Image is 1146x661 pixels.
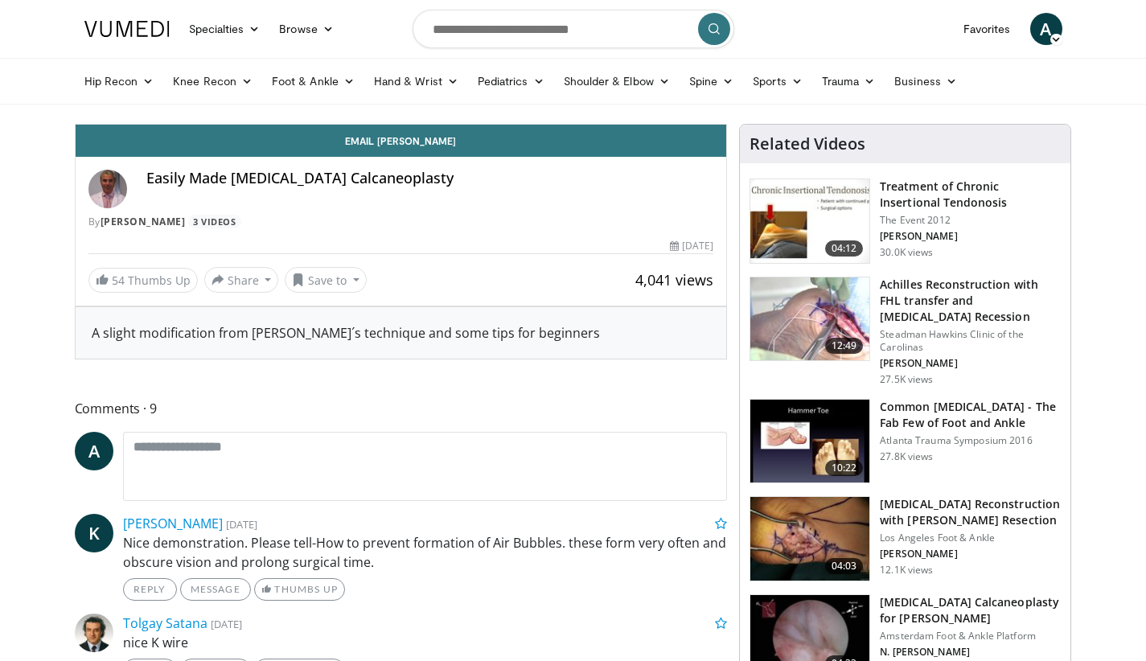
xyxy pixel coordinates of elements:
img: Avatar [88,170,127,208]
input: Search topics, interventions [413,10,734,48]
div: By [88,215,714,229]
a: Knee Recon [163,65,262,97]
a: K [75,514,113,552]
h4: Related Videos [750,134,865,154]
p: 27.5K views [880,373,933,386]
a: Favorites [954,13,1021,45]
h3: Treatment of Chronic Insertional Tendonosis [880,179,1061,211]
small: [DATE] [226,517,257,532]
p: [PERSON_NAME] [880,357,1061,370]
p: N. [PERSON_NAME] [880,646,1061,659]
small: [DATE] [211,617,242,631]
p: Nice demonstration. Please tell-How to prevent formation of Air Bubbles. these form very often an... [123,533,728,572]
h3: Achilles Reconstruction with FHL transfer and [MEDICAL_DATA] Recession [880,277,1061,325]
a: Business [885,65,967,97]
a: [PERSON_NAME] [123,515,223,532]
span: 04:12 [825,240,864,257]
div: [DATE] [670,239,713,253]
span: 54 [112,273,125,288]
span: 12:49 [825,338,864,354]
h3: Common [MEDICAL_DATA] - The Fab Few of Foot and Ankle [880,399,1061,431]
span: 10:22 [825,460,864,476]
a: A [75,432,113,470]
a: 54 Thumbs Up [88,268,198,293]
a: [PERSON_NAME] [101,215,186,228]
p: [PERSON_NAME] [880,548,1061,560]
p: nice K wire [123,633,728,652]
a: 04:12 Treatment of Chronic Insertional Tendonosis The Event 2012 [PERSON_NAME] 30.0K views [750,179,1061,264]
p: [PERSON_NAME] [880,230,1061,243]
a: Browse [269,13,343,45]
a: Email [PERSON_NAME] [76,125,727,157]
a: Thumbs Up [254,578,345,601]
a: Tolgay Satana [123,614,207,632]
p: Steadman Hawkins Clinic of the Carolinas [880,328,1061,354]
div: A slight modification from [PERSON_NAME]´s technique and some tips for beginners [92,323,711,343]
img: 4559c471-f09d-4bda-8b3b-c296350a5489.150x105_q85_crop-smart_upscale.jpg [750,400,869,483]
a: 04:03 [MEDICAL_DATA] Reconstruction with [PERSON_NAME] Resection Los Angeles Foot & Ankle [PERSON... [750,496,1061,581]
img: Avatar [75,614,113,652]
a: 10:22 Common [MEDICAL_DATA] - The Fab Few of Foot and Ankle Atlanta Trauma Symposium 2016 27.8K v... [750,399,1061,484]
button: Share [204,267,279,293]
p: 12.1K views [880,564,933,577]
a: A [1030,13,1062,45]
span: 4,041 views [635,270,713,289]
a: Sports [743,65,812,97]
h3: [MEDICAL_DATA] Reconstruction with [PERSON_NAME] Resection [880,496,1061,528]
a: Hand & Wrist [364,65,468,97]
p: The Event 2012 [880,214,1061,227]
a: Reply [123,578,177,601]
img: 7ffd0802-b5eb-49b1-934a-0f457864847d.150x105_q85_crop-smart_upscale.jpg [750,497,869,581]
h4: Easily Made [MEDICAL_DATA] Calcaneoplasty [146,170,714,187]
img: VuMedi Logo [84,21,170,37]
a: Message [180,578,251,601]
p: 27.8K views [880,450,933,463]
span: Comments 9 [75,398,728,419]
p: Amsterdam Foot & Ankle Platform [880,630,1061,643]
a: 12:49 Achilles Reconstruction with FHL transfer and [MEDICAL_DATA] Recession Steadman Hawkins Cli... [750,277,1061,386]
a: Shoulder & Elbow [554,65,680,97]
a: Spine [680,65,743,97]
h3: [MEDICAL_DATA] Calcaneoplasty for [PERSON_NAME] [880,594,1061,626]
p: 30.0K views [880,246,933,259]
span: 04:03 [825,558,864,574]
a: Specialties [179,13,270,45]
p: Atlanta Trauma Symposium 2016 [880,434,1061,447]
a: Hip Recon [75,65,164,97]
button: Save to [285,267,367,293]
a: Trauma [812,65,885,97]
img: ASqSTwfBDudlPt2X4xMDoxOjA4MTsiGN.150x105_q85_crop-smart_upscale.jpg [750,277,869,361]
a: 3 Videos [188,215,241,228]
img: O0cEsGv5RdudyPNn4xMDoxOmtxOwKG7D_1.150x105_q85_crop-smart_upscale.jpg [750,179,869,263]
a: Foot & Ankle [262,65,364,97]
a: Pediatrics [468,65,554,97]
p: Los Angeles Foot & Ankle [880,532,1061,544]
